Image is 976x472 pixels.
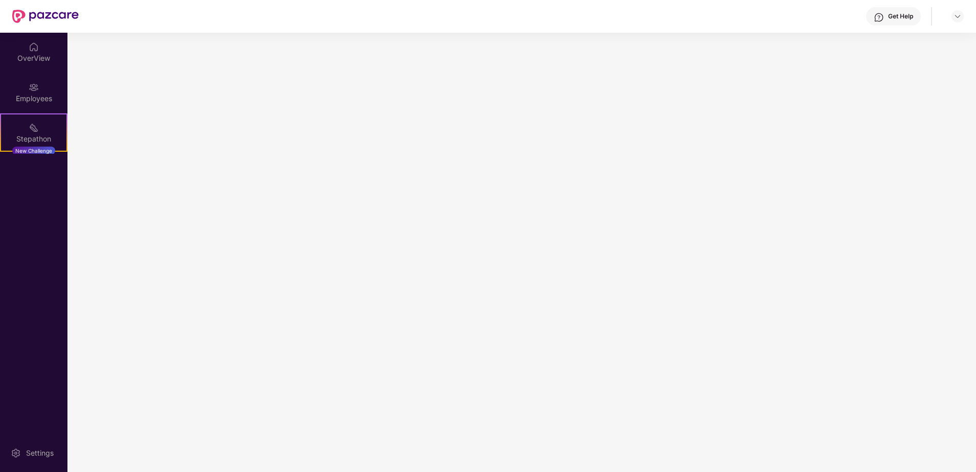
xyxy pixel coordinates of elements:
div: Stepathon [1,134,66,144]
div: New Challenge [12,147,55,155]
img: New Pazcare Logo [12,10,79,23]
img: svg+xml;base64,PHN2ZyBpZD0iRW1wbG95ZWVzIiB4bWxucz0iaHR0cDovL3d3dy53My5vcmcvMjAwMC9zdmciIHdpZHRoPS... [29,82,39,92]
img: svg+xml;base64,PHN2ZyBpZD0iSG9tZSIgeG1sbnM9Imh0dHA6Ly93d3cudzMub3JnLzIwMDAvc3ZnIiB3aWR0aD0iMjAiIG... [29,42,39,52]
img: svg+xml;base64,PHN2ZyBpZD0iU2V0dGluZy0yMHgyMCIgeG1sbnM9Imh0dHA6Ly93d3cudzMub3JnLzIwMDAvc3ZnIiB3aW... [11,448,21,458]
img: svg+xml;base64,PHN2ZyBpZD0iSGVscC0zMngzMiIgeG1sbnM9Imh0dHA6Ly93d3cudzMub3JnLzIwMDAvc3ZnIiB3aWR0aD... [874,12,884,22]
img: svg+xml;base64,PHN2ZyBpZD0iRHJvcGRvd24tMzJ4MzIiIHhtbG5zPSJodHRwOi8vd3d3LnczLm9yZy8yMDAwL3N2ZyIgd2... [954,12,962,20]
div: Get Help [888,12,913,20]
img: svg+xml;base64,PHN2ZyB4bWxucz0iaHR0cDovL3d3dy53My5vcmcvMjAwMC9zdmciIHdpZHRoPSIyMSIgaGVpZ2h0PSIyMC... [29,123,39,133]
div: Settings [23,448,57,458]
